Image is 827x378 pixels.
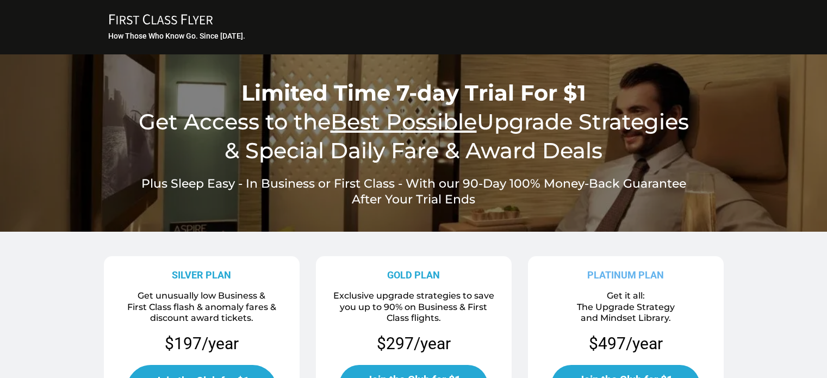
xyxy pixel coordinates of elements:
[241,79,586,106] span: Limited Time 7-day Trial For $1
[587,269,664,281] strong: PLATINUM PLAN
[139,108,689,135] span: Get Access to the Upgrade Strategies
[172,269,231,281] strong: SILVER PLAN
[352,192,475,207] span: After Your Trial Ends
[138,290,265,301] span: Get unusually low Business &
[607,290,645,301] span: Get it all:
[225,137,602,164] span: & Special Daily Fare & Award Deals
[108,31,721,41] h3: How Those Who Know Go. Since [DATE].
[331,108,477,135] u: Best Possible
[387,269,440,281] strong: GOLD PLAN
[108,333,296,354] p: $197/year
[333,290,494,324] span: Exclusive upgrade strategies to save you up to 90% on Business & First Class flights.
[577,302,675,312] span: The Upgrade Strategy
[589,333,663,354] p: $497/year
[141,176,686,191] span: Plus Sleep Easy - In Business or First Class - With our 90-Day 100% Money-Back Guarantee
[127,302,276,324] span: First Class flash & anomaly fares & discount award tickets.
[581,313,671,323] span: and Mindset Library.
[377,333,451,354] p: $297/year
